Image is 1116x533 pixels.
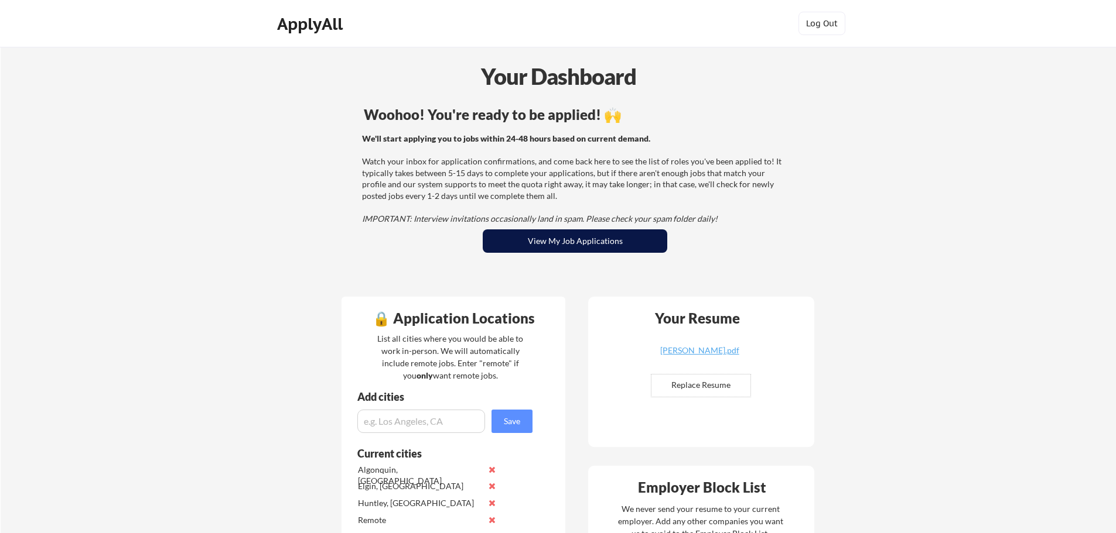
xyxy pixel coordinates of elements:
div: Woohoo! You're ready to be applied! 🙌 [364,108,786,122]
div: Elgin, [GEOGRAPHIC_DATA] [358,480,482,492]
button: View My Job Applications [483,229,667,253]
input: e.g. Los Angeles, CA [357,410,485,433]
strong: only [417,370,433,380]
div: ApplyAll [277,14,346,34]
button: Log Out [798,12,845,35]
div: 🔒 Application Locations [344,311,562,325]
em: IMPORTANT: Interview invitations occasionally land in spam. Please check your spam folder daily! [362,214,718,223]
strong: We'll start applying you to jobs within 24-48 hours based on current demand. [362,133,650,143]
div: Huntley, [GEOGRAPHIC_DATA] [358,497,482,509]
div: Current cities [357,448,520,459]
div: Your Resume [639,311,755,325]
button: Save [492,410,533,433]
div: Algonquin, [GEOGRAPHIC_DATA] [358,464,482,487]
div: Your Dashboard [1,60,1116,93]
div: Add cities [357,391,535,402]
div: Employer Block List [593,480,811,494]
div: [PERSON_NAME].pdf [630,346,769,355]
a: [PERSON_NAME].pdf [630,346,769,364]
div: List all cities where you would be able to work in-person. We will automatically include remote j... [370,332,531,381]
div: Watch your inbox for application confirmations, and come back here to see the list of roles you'v... [362,133,784,225]
div: Remote [358,514,482,526]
